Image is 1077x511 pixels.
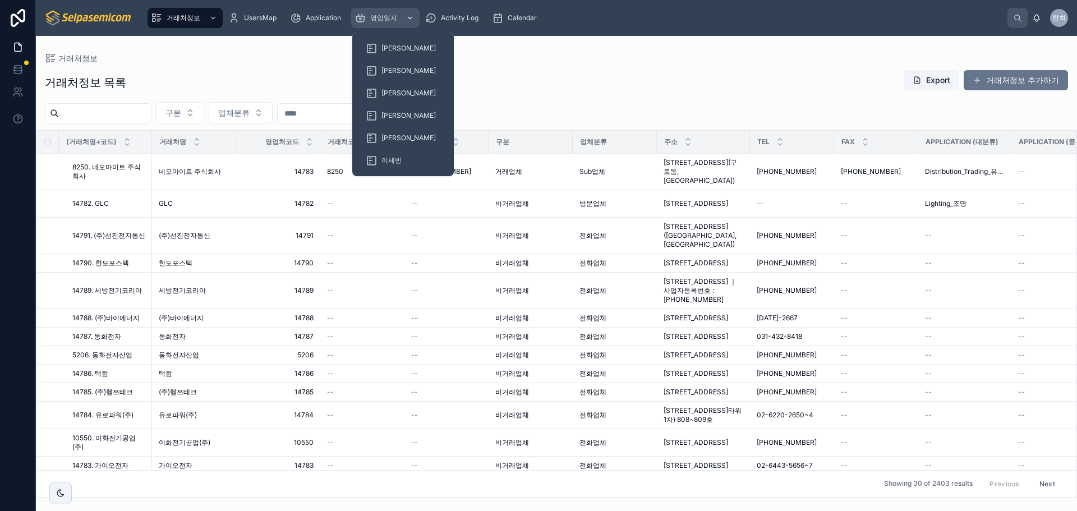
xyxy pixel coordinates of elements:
[243,231,314,240] span: 14791
[243,351,314,360] a: 5206
[579,332,606,341] span: 전화업체
[579,332,650,341] a: 전화업체
[495,286,529,295] span: 비거래업체
[841,199,912,208] a: --
[159,369,172,378] span: 택함
[664,388,743,397] a: [STREET_ADDRESS]
[757,411,827,420] a: 02-6220-2650~4
[579,199,650,208] a: 방문업체
[1018,286,1025,295] span: --
[925,199,966,208] span: Lighting_조명
[841,332,848,341] span: --
[841,199,848,208] span: --
[411,332,418,341] span: --
[1018,314,1025,323] span: --
[159,388,197,397] span: (주)헬쯔테크
[327,231,398,240] a: --
[411,286,482,295] a: --
[579,231,650,240] a: 전화업체
[243,369,314,378] a: 14786
[306,13,341,22] span: Application
[664,158,743,185] span: [STREET_ADDRESS](구로동, [GEOGRAPHIC_DATA])
[757,199,763,208] span: --
[351,8,420,28] a: 영업일지
[243,332,314,341] a: 14787
[72,231,145,240] a: 14791. (주)선진전자통신
[1018,199,1025,208] span: --
[327,231,334,240] span: --
[841,369,912,378] a: --
[159,259,229,268] a: 한도포스텍
[422,8,486,28] a: Activity Log
[243,167,314,176] a: 14783
[411,369,482,378] a: --
[579,167,650,176] a: Sub업체
[411,314,482,323] a: --
[411,231,418,240] span: --
[841,332,912,341] a: --
[243,259,314,268] span: 14790
[327,259,398,268] a: --
[579,351,606,360] span: 전화업체
[925,314,932,323] span: --
[664,222,743,249] a: [STREET_ADDRESS]([GEOGRAPHIC_DATA], [GEOGRAPHIC_DATA])
[757,314,827,323] a: [DATE]-2667
[664,314,728,323] span: [STREET_ADDRESS]
[757,286,817,295] span: [PHONE_NUMBER]
[159,231,210,240] span: (주)선진전자통신
[964,70,1068,90] a: 거래처정보 추가하기
[159,286,206,295] span: 세방전기코리아
[664,406,743,424] a: [STREET_ADDRESS]타워1차) 808~809호
[1018,231,1025,240] span: --
[159,411,197,420] span: 유로파워(주)
[495,231,566,240] a: 비거래업체
[327,351,398,360] a: --
[381,156,402,165] span: 이세빈
[664,199,743,208] a: [STREET_ADDRESS]
[381,44,436,53] span: [PERSON_NAME]
[72,369,145,378] a: 14786. 택함
[72,163,145,181] span: 8250. 네오마이트 주식회사
[327,332,334,341] span: --
[327,351,334,360] span: --
[411,259,418,268] span: --
[243,314,314,323] a: 14788
[359,128,447,148] a: [PERSON_NAME]
[327,259,334,268] span: --
[579,388,606,397] span: 전화업체
[579,411,650,420] a: 전화업체
[1018,369,1025,378] span: --
[359,83,447,103] a: [PERSON_NAME]
[411,411,418,420] span: --
[579,231,606,240] span: 전화업체
[159,231,229,240] a: (주)선진전자통신
[664,277,743,304] a: [STREET_ADDRESS] ｜ 사업자등록번호 : [PHONE_NUMBER]
[72,259,129,268] span: 14790. 한도포스텍
[411,411,482,420] a: --
[495,231,529,240] span: 비거래업체
[664,369,728,378] span: [STREET_ADDRESS]
[159,167,229,176] a: 네오마이트 주식회사
[1018,351,1025,360] span: --
[1018,332,1025,341] span: --
[159,259,192,268] span: 한도포스텍
[495,369,566,378] a: 비거래업체
[72,434,145,452] a: 10550. 이화전기공업(주)
[243,199,314,208] a: 14782
[757,351,817,360] span: [PHONE_NUMBER]
[841,369,848,378] span: --
[489,8,545,28] a: Calendar
[381,111,436,120] span: [PERSON_NAME]
[925,231,1005,240] a: --
[841,167,912,176] a: [PHONE_NUMBER]
[411,388,418,397] span: --
[72,259,145,268] a: 14790. 한도포스텍
[841,286,848,295] span: --
[209,102,273,123] button: Select Button
[757,286,827,295] a: [PHONE_NUMBER]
